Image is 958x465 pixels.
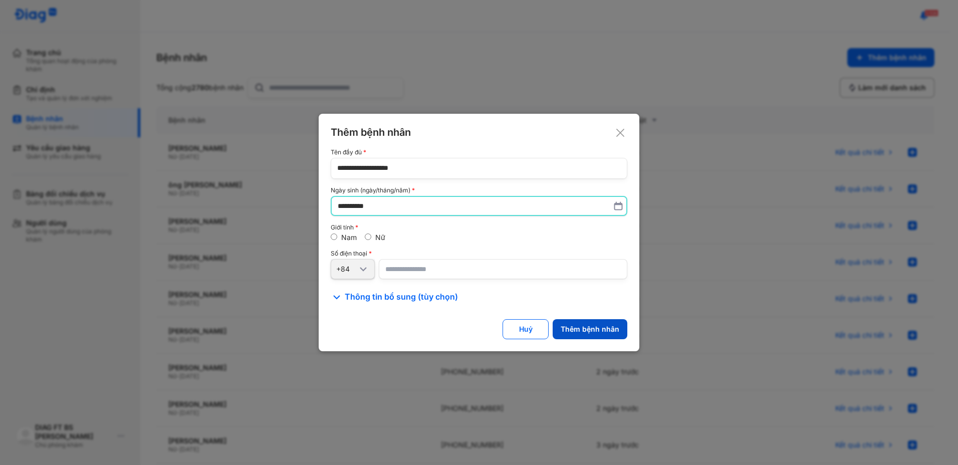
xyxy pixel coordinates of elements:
[341,233,357,242] label: Nam
[503,319,549,339] button: Huỷ
[561,325,619,334] div: Thêm bệnh nhân
[331,224,627,231] div: Giới tính
[345,291,458,303] span: Thông tin bổ sung (tùy chọn)
[331,250,627,257] div: Số điện thoại
[331,149,627,156] div: Tên đầy đủ
[336,265,357,274] div: +84
[553,319,627,339] button: Thêm bệnh nhân
[331,187,627,194] div: Ngày sinh (ngày/tháng/năm)
[375,233,385,242] label: Nữ
[331,126,627,139] div: Thêm bệnh nhân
